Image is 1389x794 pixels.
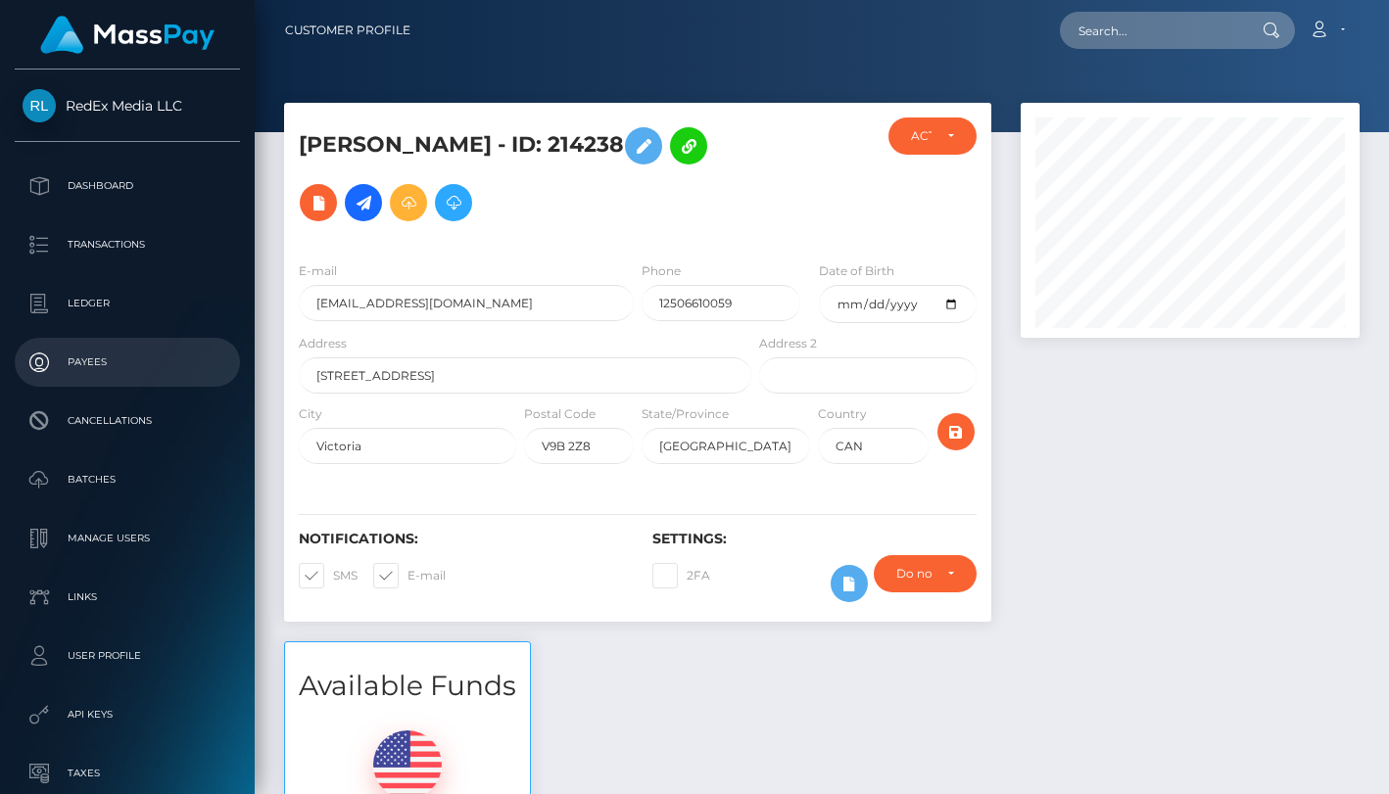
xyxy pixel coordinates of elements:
[373,563,446,588] label: E-mail
[642,405,729,423] label: State/Province
[23,700,232,729] p: API Keys
[40,16,215,54] img: MassPay Logo
[15,279,240,328] a: Ledger
[15,573,240,622] a: Links
[23,641,232,671] p: User Profile
[23,759,232,788] p: Taxes
[23,289,232,318] p: Ledger
[652,563,710,588] label: 2FA
[15,631,240,680] a: User Profile
[15,455,240,504] a: Batches
[819,262,894,280] label: Date of Birth
[23,465,232,494] p: Batches
[299,531,623,547] h6: Notifications:
[15,397,240,445] a: Cancellations
[15,514,240,563] a: Manage Users
[23,406,232,436] p: Cancellations
[299,262,337,280] label: E-mail
[818,405,867,423] label: Country
[299,335,347,352] label: Address
[23,524,232,553] p: Manage Users
[652,531,977,547] h6: Settings:
[285,10,410,51] a: Customer Profile
[15,690,240,739] a: API Keys
[23,89,56,122] img: RedEx Media LLC
[23,583,232,612] p: Links
[299,563,358,588] label: SMS
[345,184,382,221] a: Initiate Payout
[888,117,977,155] button: ACTIVE
[1060,12,1244,49] input: Search...
[15,162,240,210] a: Dashboard
[896,566,932,582] div: Do not require
[642,262,681,280] label: Phone
[15,220,240,269] a: Transactions
[15,338,240,387] a: Payees
[23,230,232,259] p: Transactions
[911,128,932,144] div: ACTIVE
[874,555,977,592] button: Do not require
[23,348,232,377] p: Payees
[759,335,817,352] label: Address 2
[23,171,232,201] p: Dashboard
[15,97,240,115] span: RedEx Media LLC
[524,405,596,423] label: Postal Code
[299,405,322,423] label: City
[299,117,741,231] h5: [PERSON_NAME] - ID: 214238
[285,667,530,705] h3: Available Funds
